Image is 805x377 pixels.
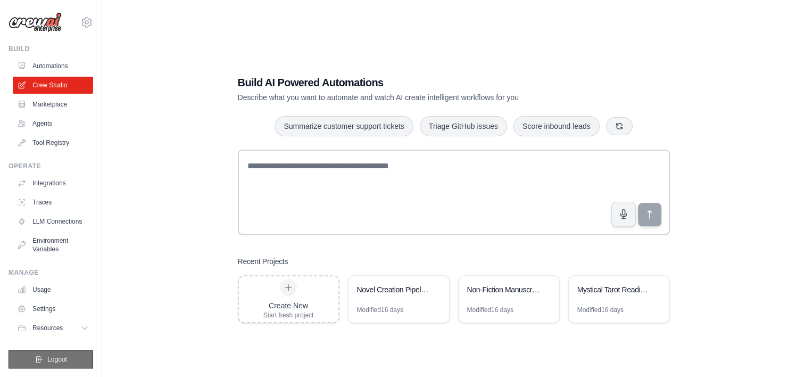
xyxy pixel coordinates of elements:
[9,268,93,277] div: Manage
[13,232,93,258] a: Environment Variables
[238,256,288,267] h3: Recent Projects
[357,284,430,295] div: Novel Creation Pipeline - Idea to Published Draft
[13,194,93,211] a: Traces
[606,117,633,135] button: Get new suggestions
[577,306,624,314] div: Modified 16 days
[13,58,93,75] a: Automations
[467,306,513,314] div: Modified 16 days
[420,116,507,136] button: Triage GitHub issues
[263,300,314,311] div: Create New
[13,96,93,113] a: Marketplace
[13,115,93,132] a: Agents
[467,284,540,295] div: Non-Fiction Manuscript Editor
[13,175,93,192] a: Integrations
[13,300,93,317] a: Settings
[13,319,93,337] button: Resources
[13,77,93,94] a: Crew Studio
[752,326,805,377] iframe: Chat Widget
[611,202,636,226] button: Click to speak your automation idea
[9,350,93,368] button: Logout
[238,92,595,103] p: Describe what you want to automate and watch AI create intelligent workflows for you
[9,162,93,170] div: Operate
[238,75,595,90] h1: Build AI Powered Automations
[13,281,93,298] a: Usage
[47,355,67,364] span: Logout
[32,324,63,332] span: Resources
[9,12,62,32] img: Logo
[513,116,600,136] button: Score inbound leads
[13,134,93,151] a: Tool Registry
[275,116,413,136] button: Summarize customer support tickets
[263,311,314,319] div: Start fresh project
[357,306,403,314] div: Modified 16 days
[9,45,93,53] div: Build
[577,284,650,295] div: Mystical Tarot Reading Crew
[13,213,93,230] a: LLM Connections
